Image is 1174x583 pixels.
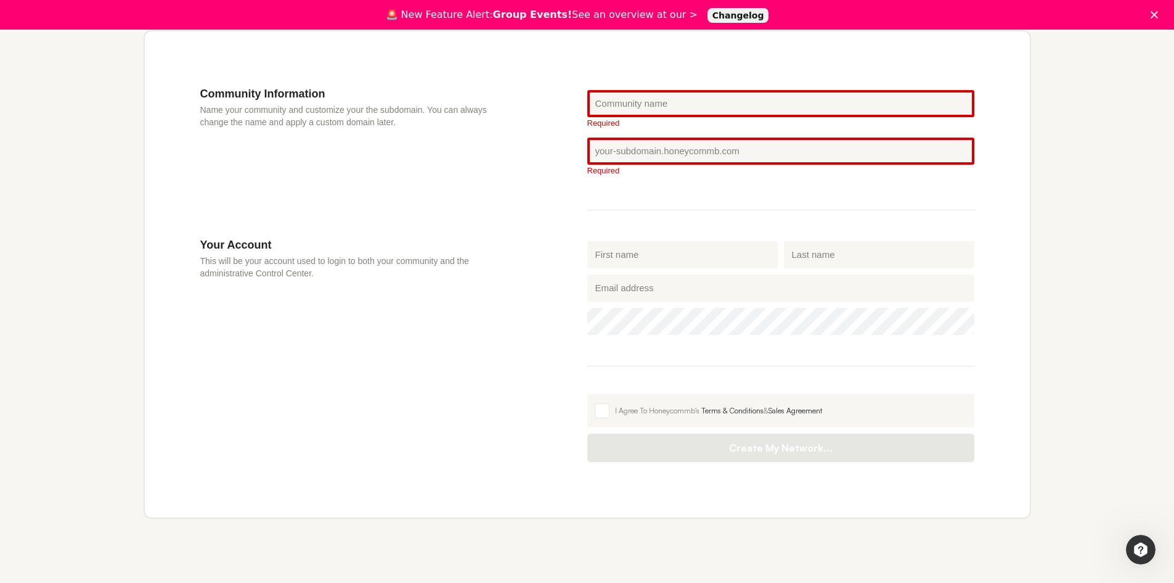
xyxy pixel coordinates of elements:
span: Create My Network... [600,442,962,454]
input: Community name [587,90,974,117]
p: Name your community and customize your the subdomain. You can always change the name and apply a ... [200,104,513,128]
div: 🚨 New Feature Alert: See an overview at our > [386,9,698,21]
a: Sales Agreement [768,406,822,415]
input: Last name [784,241,974,268]
b: Group Events! [493,9,573,20]
h3: Community Information [200,87,513,101]
iframe: Intercom live chat [1126,535,1156,564]
input: First name [587,241,778,268]
div: Required [587,167,974,175]
div: Required [587,119,974,127]
div: Close [1151,11,1163,19]
h3: Your Account [200,238,513,252]
p: This will be your account used to login to both your community and the administrative Control Cen... [200,255,513,279]
a: Changelog [707,8,769,23]
button: Create My Network... [587,434,974,462]
div: I Agree To Honeycommb's & [615,405,967,416]
input: Email address [587,275,974,302]
a: Terms & Conditions [701,406,764,415]
input: your-subdomain.honeycommb.com [587,138,974,165]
